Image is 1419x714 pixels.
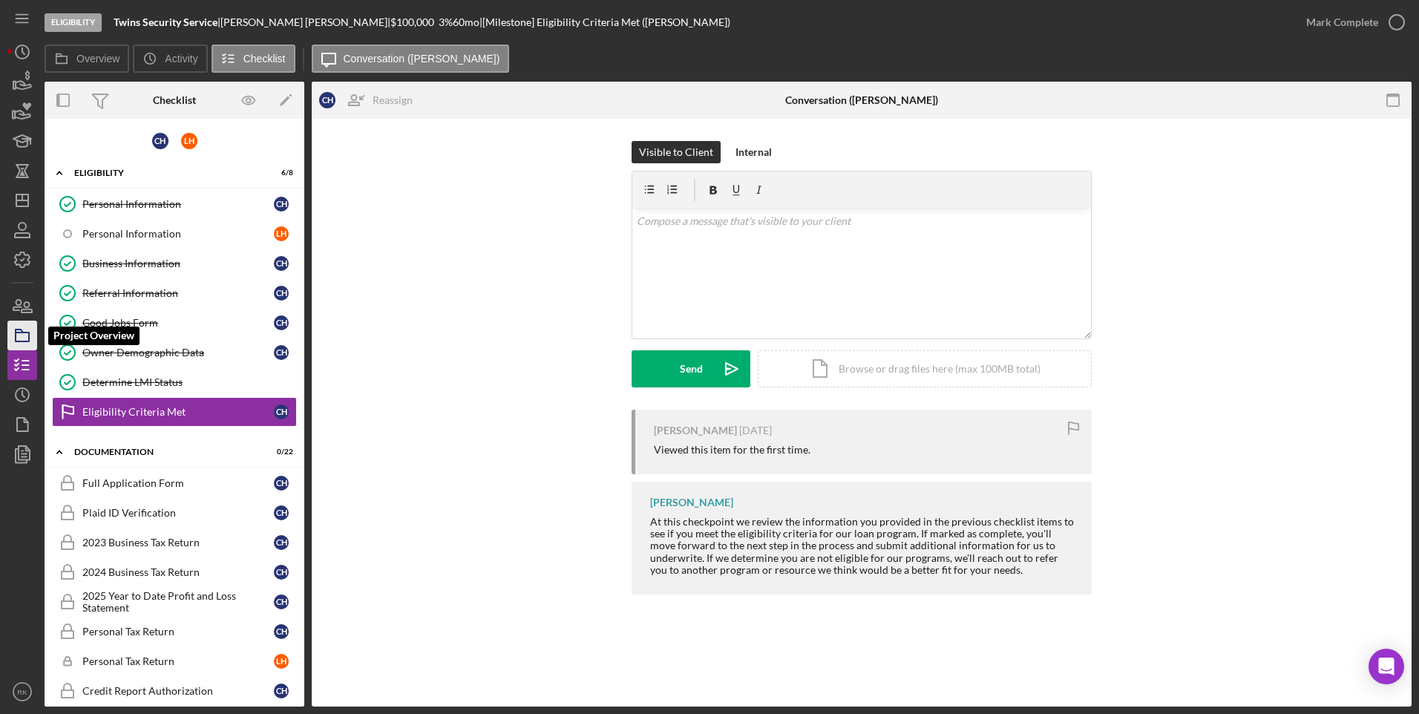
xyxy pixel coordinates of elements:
[274,476,289,491] div: C H
[680,350,703,387] div: Send
[52,528,297,557] a: 2023 Business Tax ReturnCH
[82,406,274,418] div: Eligibility Criteria Met
[344,53,500,65] label: Conversation ([PERSON_NAME])
[7,677,37,707] button: RK
[650,497,733,508] div: [PERSON_NAME]
[373,85,413,115] div: Reassign
[52,367,297,397] a: Determine LMI Status
[274,535,289,550] div: C H
[52,676,297,706] a: Credit Report AuthorizationCH
[82,537,274,548] div: 2023 Business Tax Return
[654,425,737,436] div: [PERSON_NAME]
[165,53,197,65] label: Activity
[52,468,297,498] a: Full Application FormCH
[274,505,289,520] div: C H
[82,566,274,578] div: 2024 Business Tax Return
[274,226,289,241] div: L H
[439,16,453,28] div: 3 %
[453,16,479,28] div: 60 mo
[274,197,289,212] div: C H
[319,92,335,108] div: C H
[52,587,297,617] a: 2025 Year to Date Profit and Loss StatementCH
[82,685,274,697] div: Credit Report Authorization
[654,444,810,456] div: Viewed this item for the first time.
[17,688,27,696] text: RK
[274,624,289,639] div: C H
[52,219,297,249] a: Personal InformationLH
[739,425,772,436] time: 2025-08-28 21:05
[82,376,296,388] div: Determine LMI Status
[274,286,289,301] div: C H
[181,133,197,149] div: L H
[76,53,119,65] label: Overview
[274,256,289,271] div: C H
[390,16,434,28] span: $100,000
[82,655,274,667] div: Personal Tax Return
[82,258,274,269] div: Business Information
[45,13,102,32] div: Eligibility
[114,16,220,28] div: |
[52,278,297,308] a: Referral InformationCH
[274,684,289,698] div: C H
[133,45,207,73] button: Activity
[274,654,289,669] div: L H
[114,16,217,28] b: Twins Security Service
[1306,7,1378,37] div: Mark Complete
[82,317,274,329] div: Good Jobs Form
[82,507,274,519] div: Plaid ID Verification
[632,141,721,163] button: Visible to Client
[52,646,297,676] a: Personal Tax ReturnLH
[735,141,772,163] div: Internal
[1369,649,1404,684] div: Open Intercom Messenger
[82,347,274,358] div: Owner Demographic Data
[82,477,274,489] div: Full Application Form
[74,448,256,456] div: Documentation
[266,168,293,177] div: 6 / 8
[52,397,297,427] a: Eligibility Criteria MetCH
[82,287,274,299] div: Referral Information
[312,45,510,73] button: Conversation ([PERSON_NAME])
[82,228,274,240] div: Personal Information
[312,85,427,115] button: CHReassign
[52,557,297,587] a: 2024 Business Tax ReturnCH
[632,350,750,387] button: Send
[52,338,297,367] a: Owner Demographic DataCH
[52,189,297,219] a: Personal InformationCH
[52,308,297,338] a: Good Jobs FormCH
[785,94,938,106] div: Conversation ([PERSON_NAME])
[45,45,129,73] button: Overview
[274,565,289,580] div: C H
[52,617,297,646] a: Personal Tax ReturnCH
[1291,7,1412,37] button: Mark Complete
[274,405,289,419] div: C H
[82,198,274,210] div: Personal Information
[274,315,289,330] div: C H
[243,53,286,65] label: Checklist
[82,626,274,638] div: Personal Tax Return
[52,498,297,528] a: Plaid ID VerificationCH
[152,133,168,149] div: C H
[153,94,196,106] div: Checklist
[650,516,1077,575] div: At this checkpoint we review the information you provided in the previous checklist items to see ...
[728,141,779,163] button: Internal
[212,45,295,73] button: Checklist
[82,590,274,614] div: 2025 Year to Date Profit and Loss Statement
[74,168,256,177] div: Eligibility
[479,16,730,28] div: | [Milestone] Eligibility Criteria Met ([PERSON_NAME])
[639,141,713,163] div: Visible to Client
[274,345,289,360] div: C H
[52,249,297,278] a: Business InformationCH
[274,595,289,609] div: C H
[220,16,390,28] div: [PERSON_NAME] [PERSON_NAME] |
[266,448,293,456] div: 0 / 22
